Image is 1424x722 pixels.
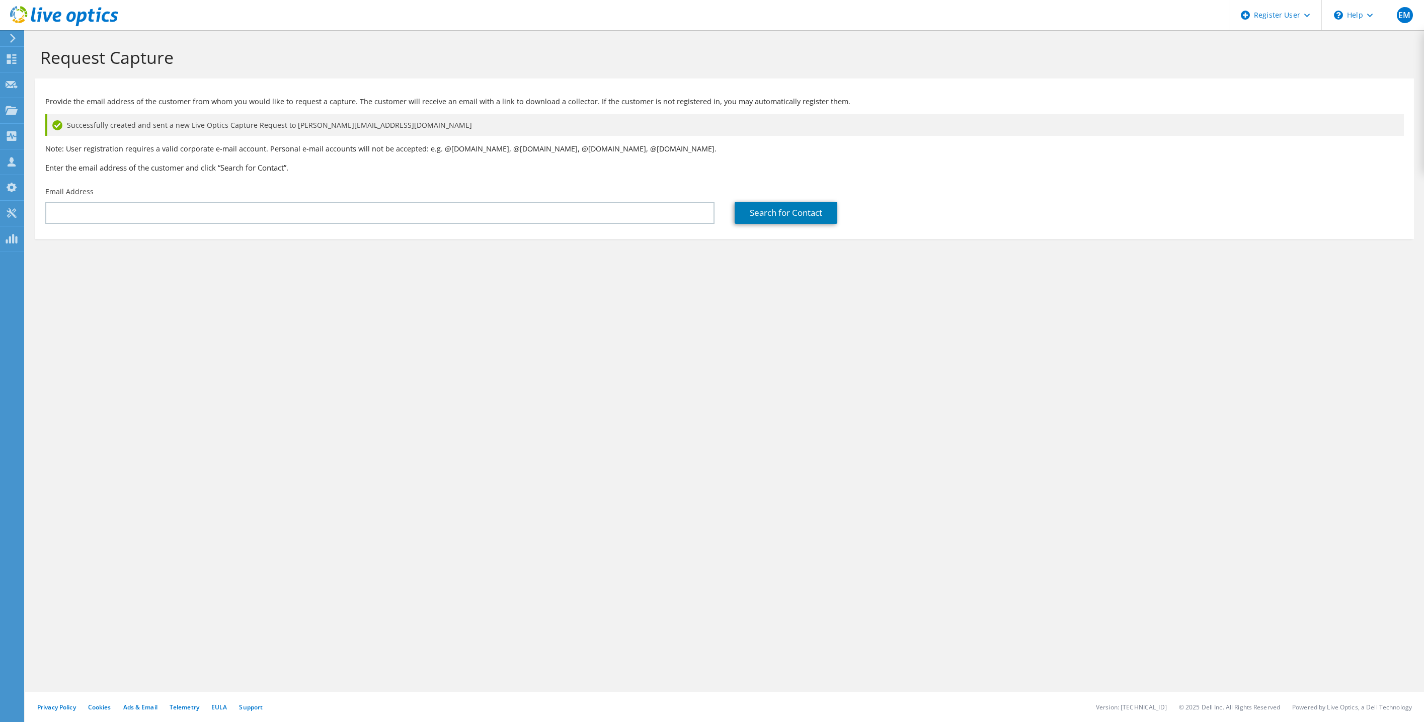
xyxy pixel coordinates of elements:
svg: \n [1334,11,1343,20]
li: Powered by Live Optics, a Dell Technology [1292,703,1412,711]
p: Provide the email address of the customer from whom you would like to request a capture. The cust... [45,96,1404,107]
h3: Enter the email address of the customer and click “Search for Contact”. [45,162,1404,173]
a: EULA [211,703,227,711]
span: Successfully created and sent a new Live Optics Capture Request to [PERSON_NAME][EMAIL_ADDRESS][D... [67,120,472,131]
a: Support [239,703,263,711]
p: Note: User registration requires a valid corporate e-mail account. Personal e-mail accounts will ... [45,143,1404,154]
span: EM [1397,7,1413,23]
a: Cookies [88,703,111,711]
h1: Request Capture [40,47,1404,68]
li: Version: [TECHNICAL_ID] [1096,703,1167,711]
a: Privacy Policy [37,703,76,711]
a: Search for Contact [735,202,837,224]
a: Ads & Email [123,703,157,711]
a: Telemetry [170,703,199,711]
label: Email Address [45,187,94,197]
li: © 2025 Dell Inc. All Rights Reserved [1179,703,1280,711]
